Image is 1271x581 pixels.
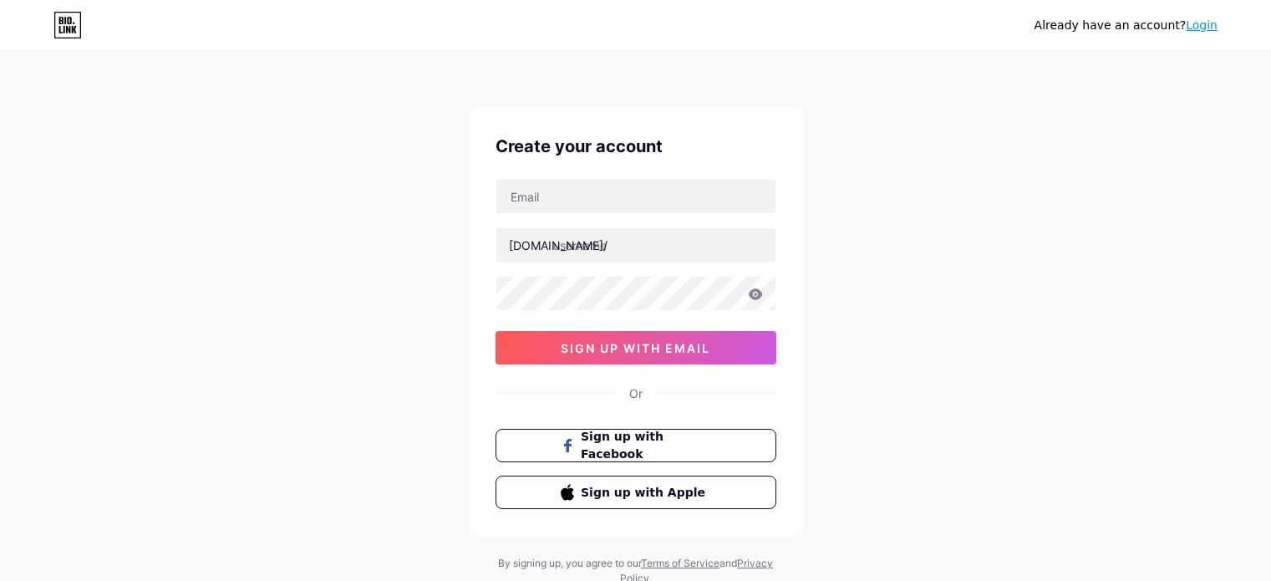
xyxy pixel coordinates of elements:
a: Terms of Service [641,557,719,569]
button: sign up with email [496,331,776,364]
div: Or [629,385,643,402]
div: Create your account [496,134,776,159]
div: [DOMAIN_NAME]/ [509,237,608,254]
button: Sign up with Apple [496,476,776,509]
span: sign up with email [561,341,710,355]
input: Email [496,180,775,213]
button: Sign up with Facebook [496,429,776,462]
input: username [496,228,775,262]
div: Already have an account? [1035,17,1218,34]
span: Sign up with Facebook [581,428,710,463]
span: Sign up with Apple [581,484,710,502]
a: Login [1186,18,1218,32]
